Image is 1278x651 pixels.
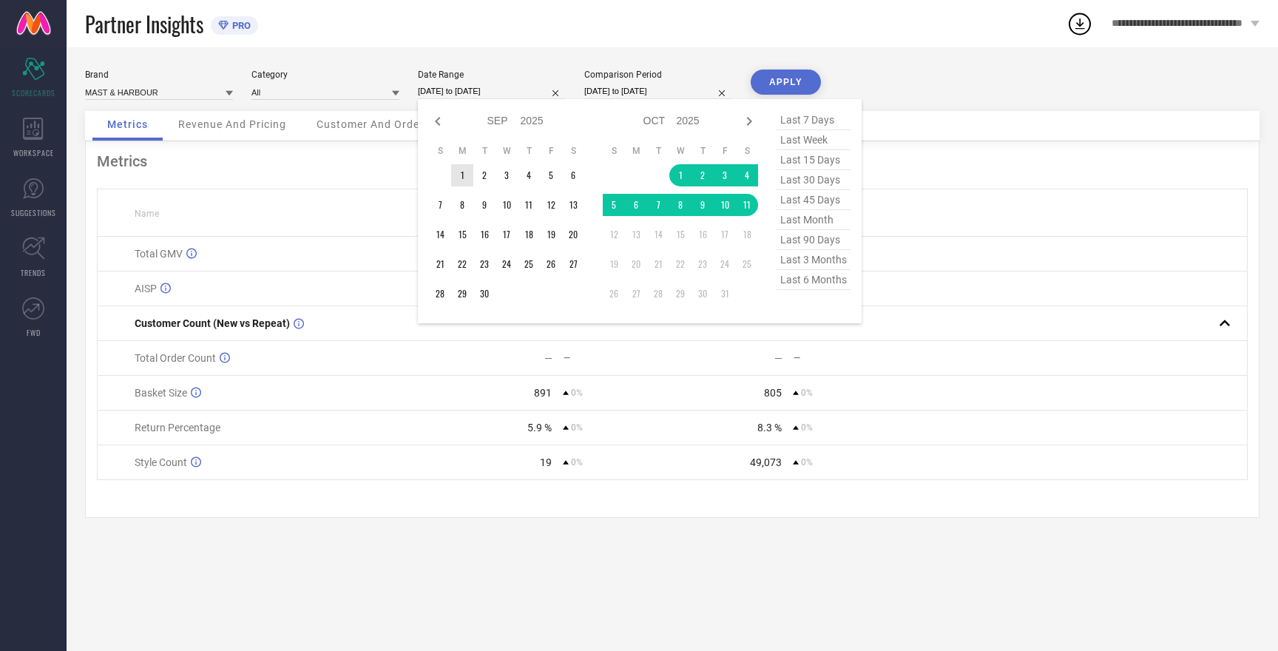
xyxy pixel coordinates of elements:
th: Friday [540,145,562,157]
td: Wed Sep 03 2025 [496,164,518,186]
td: Thu Sep 11 2025 [518,194,540,216]
td: Sat Sep 27 2025 [562,253,584,275]
span: 0% [571,457,583,468]
span: Total GMV [135,248,183,260]
td: Sat Oct 04 2025 [736,164,758,186]
td: Mon Oct 27 2025 [625,283,647,305]
div: — [774,352,782,364]
div: Open download list [1066,10,1093,37]
span: Customer Count (New vs Repeat) [135,317,290,329]
td: Tue Sep 23 2025 [473,253,496,275]
th: Monday [625,145,647,157]
span: SCORECARDS [12,87,55,98]
div: 5.9 % [527,422,552,434]
div: — [544,352,552,364]
td: Wed Oct 08 2025 [669,194,692,216]
td: Fri Oct 31 2025 [714,283,736,305]
td: Wed Oct 22 2025 [669,253,692,275]
span: AISP [135,283,157,294]
div: 49,073 [750,456,782,468]
span: 0% [801,457,813,468]
th: Wednesday [496,145,518,157]
th: Thursday [518,145,540,157]
span: last 6 months [777,270,851,290]
td: Mon Sep 22 2025 [451,253,473,275]
span: WORKSPACE [13,147,54,158]
td: Mon Sep 15 2025 [451,223,473,246]
td: Mon Oct 13 2025 [625,223,647,246]
td: Thu Oct 02 2025 [692,164,714,186]
td: Thu Oct 23 2025 [692,253,714,275]
td: Sat Sep 13 2025 [562,194,584,216]
td: Thu Sep 18 2025 [518,223,540,246]
input: Select comparison period [584,84,732,99]
div: Comparison Period [584,70,732,80]
td: Sun Oct 26 2025 [603,283,625,305]
span: last 30 days [777,170,851,190]
td: Sun Oct 05 2025 [603,194,625,216]
div: — [794,353,902,363]
td: Tue Oct 28 2025 [647,283,669,305]
td: Thu Oct 30 2025 [692,283,714,305]
th: Thursday [692,145,714,157]
div: — [564,353,672,363]
div: Brand [85,70,233,80]
td: Wed Oct 15 2025 [669,223,692,246]
td: Fri Oct 17 2025 [714,223,736,246]
span: 0% [801,388,813,398]
div: 805 [764,387,782,399]
th: Monday [451,145,473,157]
span: last month [777,210,851,230]
td: Sun Oct 19 2025 [603,253,625,275]
span: last 90 days [777,230,851,250]
span: PRO [229,20,251,31]
div: Metrics [97,152,1248,170]
td: Fri Sep 19 2025 [540,223,562,246]
td: Sat Sep 06 2025 [562,164,584,186]
td: Mon Oct 06 2025 [625,194,647,216]
div: 891 [534,387,552,399]
th: Sunday [603,145,625,157]
td: Sat Sep 20 2025 [562,223,584,246]
span: FWD [27,327,41,338]
td: Mon Oct 20 2025 [625,253,647,275]
td: Sat Oct 11 2025 [736,194,758,216]
td: Tue Sep 02 2025 [473,164,496,186]
div: Next month [740,112,758,130]
td: Sun Sep 28 2025 [429,283,451,305]
td: Thu Sep 25 2025 [518,253,540,275]
th: Saturday [562,145,584,157]
td: Thu Oct 09 2025 [692,194,714,216]
span: 0% [571,388,583,398]
th: Friday [714,145,736,157]
td: Sun Sep 07 2025 [429,194,451,216]
td: Tue Oct 14 2025 [647,223,669,246]
div: Category [251,70,399,80]
th: Tuesday [647,145,669,157]
span: 0% [801,422,813,433]
div: 19 [540,456,552,468]
td: Wed Oct 29 2025 [669,283,692,305]
span: Total Order Count [135,352,216,364]
div: Previous month [429,112,447,130]
td: Fri Sep 12 2025 [540,194,562,216]
span: last 45 days [777,190,851,210]
span: 0% [571,422,583,433]
span: Name [135,209,159,219]
td: Sun Oct 12 2025 [603,223,625,246]
td: Tue Sep 30 2025 [473,283,496,305]
th: Sunday [429,145,451,157]
td: Fri Oct 03 2025 [714,164,736,186]
td: Mon Sep 08 2025 [451,194,473,216]
button: APPLY [751,70,821,95]
td: Mon Sep 29 2025 [451,283,473,305]
td: Sat Oct 25 2025 [736,253,758,275]
span: last 3 months [777,250,851,270]
td: Wed Oct 01 2025 [669,164,692,186]
div: Date Range [418,70,566,80]
span: Customer And Orders [317,118,430,130]
span: last 15 days [777,150,851,170]
span: Return Percentage [135,422,220,434]
span: Partner Insights [85,9,203,39]
td: Thu Sep 04 2025 [518,164,540,186]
